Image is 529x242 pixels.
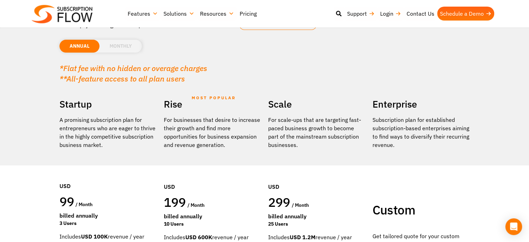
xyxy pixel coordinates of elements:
[377,7,404,21] a: Login
[59,193,74,210] span: 99
[75,201,93,208] span: / month
[164,116,261,149] div: For businesses that desire to increase their growth and find more opportunities for business expa...
[268,194,290,210] span: 299
[372,96,470,112] h2: Enterprise
[32,5,93,23] img: Subscriptionflow
[268,116,366,149] div: For scale-ups that are targeting fast-paced business growth to become part of the mainstream subs...
[59,211,157,220] div: Billed Annually
[372,116,470,149] p: Subscription plan for established subscription-based enterprises aiming to find ways to diversify...
[164,212,261,220] div: Billed Annually
[81,233,108,240] strong: USD 100K
[99,40,142,53] li: MONTHLY
[164,96,261,112] h2: Rise
[268,162,366,194] div: USD
[59,73,185,84] em: **All-feature access to all plan users
[292,202,309,208] span: / month
[237,7,259,21] a: Pricing
[404,7,437,21] a: Contact Us
[290,234,315,241] strong: USD 1.2M
[197,7,237,21] a: Resources
[59,96,157,112] h2: Startup
[125,7,161,21] a: Features
[268,220,366,228] div: 25 Users
[59,220,157,227] div: 3 Users
[161,7,197,21] a: Solutions
[59,40,99,53] li: ANNUAL
[59,63,207,73] em: *Flat fee with no hidden or overage charges
[164,220,261,228] div: 10 Users
[505,218,522,235] div: Open Intercom Messenger
[59,161,157,194] div: USD
[437,7,494,21] a: Schedule a Demo
[268,212,366,220] div: Billed Annually
[372,202,415,218] span: Custom
[192,90,236,106] span: MOST POPULAR
[268,96,366,112] h2: Scale
[187,202,205,208] span: / month
[164,162,261,194] div: USD
[185,234,212,241] strong: USD 600K
[59,116,157,149] p: A promising subscription plan for entrepreneurs who are eager to thrive in the highly competitive...
[164,194,186,210] span: 199
[344,7,377,21] a: Support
